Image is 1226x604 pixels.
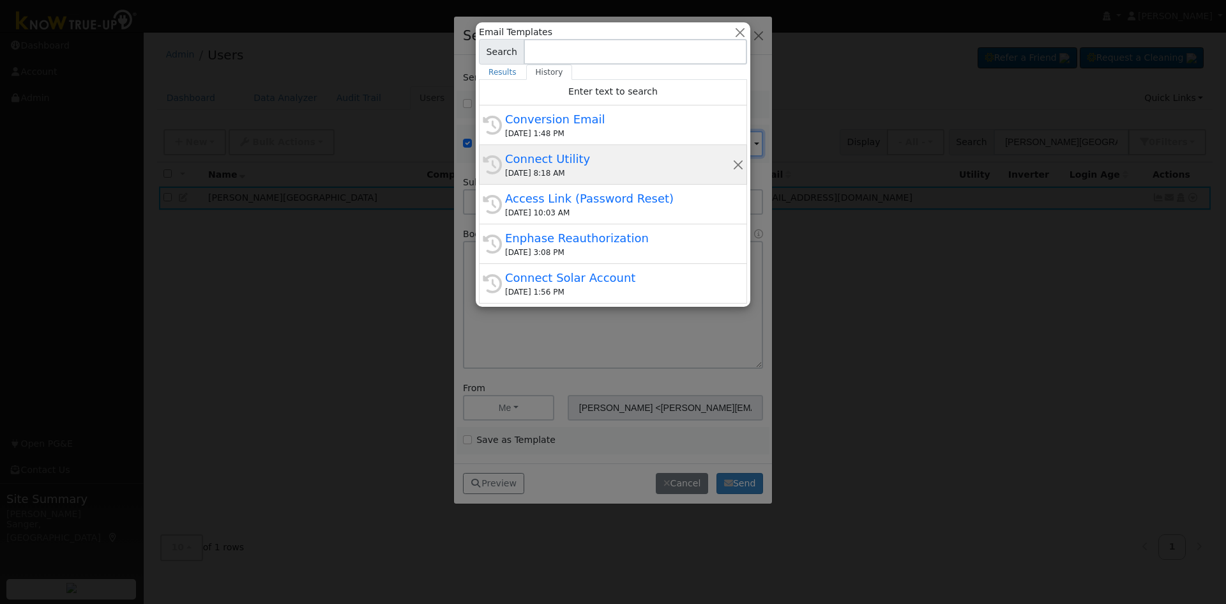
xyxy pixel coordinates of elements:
span: Search [479,39,524,65]
div: [DATE] 3:08 PM [505,247,732,258]
div: Connect Solar Account [505,269,732,286]
i: History [483,155,502,174]
a: History [526,65,573,80]
span: Enter text to search [568,86,658,97]
div: Conversion Email [505,111,732,128]
div: [DATE] 10:03 AM [505,207,732,219]
div: Connect Utility [505,150,732,167]
div: [DATE] 8:18 AM [505,167,732,179]
a: Results [479,65,526,80]
div: Enphase Reauthorization [505,229,732,247]
i: History [483,235,502,254]
i: History [483,274,502,293]
i: History [483,195,502,214]
div: [DATE] 1:56 PM [505,286,732,298]
div: Access Link (Password Reset) [505,190,732,207]
div: [DATE] 1:48 PM [505,128,732,139]
button: Remove this history [732,158,745,171]
i: History [483,116,502,135]
span: Email Templates [479,26,552,39]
